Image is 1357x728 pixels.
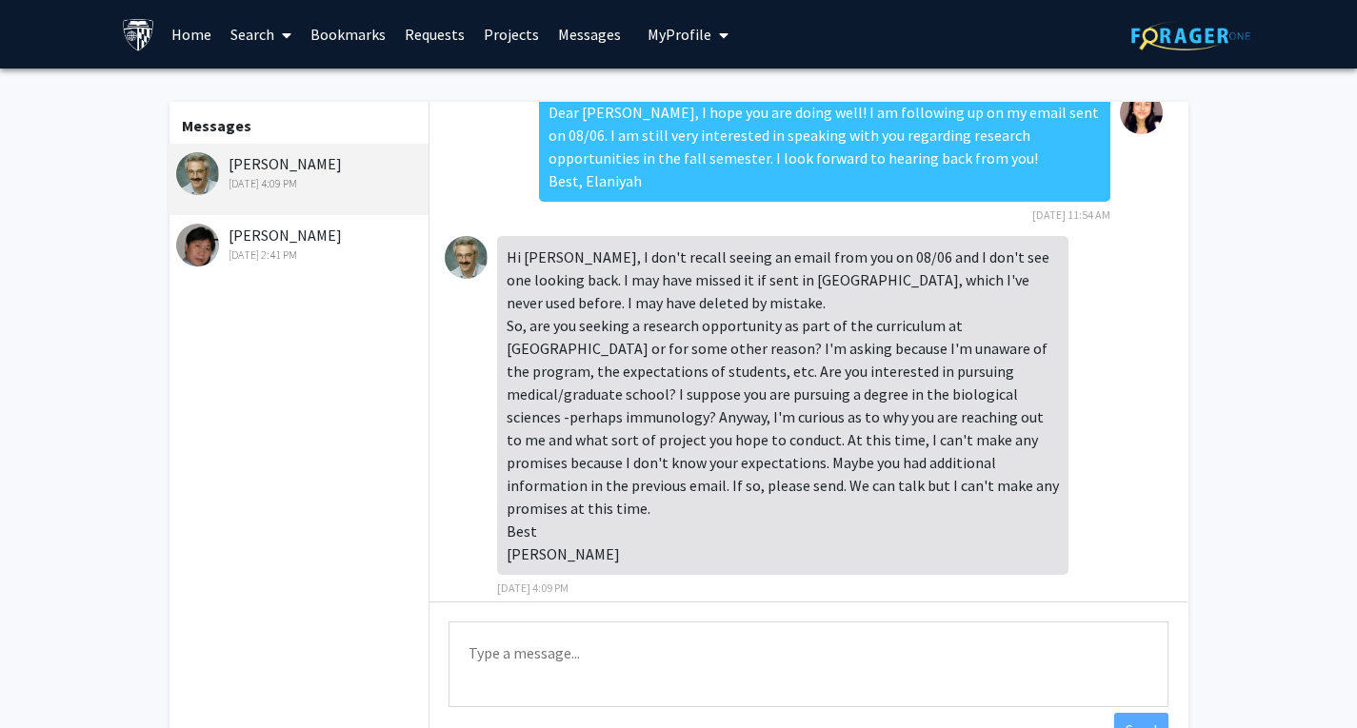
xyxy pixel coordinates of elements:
[549,1,630,68] a: Messages
[445,236,488,279] img: John Schroeder
[648,25,711,44] span: My Profile
[221,1,301,68] a: Search
[301,1,395,68] a: Bookmarks
[176,224,425,264] div: [PERSON_NAME]
[474,1,549,68] a: Projects
[497,580,569,595] span: [DATE] 4:09 PM
[162,1,221,68] a: Home
[1120,91,1163,134] img: Elaniyah Aurora
[176,152,425,192] div: [PERSON_NAME]
[122,18,155,51] img: Johns Hopkins University Logo
[176,152,219,195] img: John Schroeder
[449,621,1168,707] textarea: Message
[176,224,219,266] img: Peisong Gao
[539,91,1110,202] div: Dear [PERSON_NAME], I hope you are doing well! I am following up on my email sent on 08/06. I am ...
[1032,207,1110,222] span: [DATE] 11:54 AM
[176,175,425,192] div: [DATE] 4:09 PM
[176,246,425,264] div: [DATE] 2:41 PM
[395,1,474,68] a: Requests
[497,236,1068,575] div: Hi [PERSON_NAME], I don't recall seeing an email from you on 08/06 and I don't see one looking ba...
[14,642,81,714] iframe: Chat
[182,116,251,135] b: Messages
[1131,21,1250,50] img: ForagerOne Logo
